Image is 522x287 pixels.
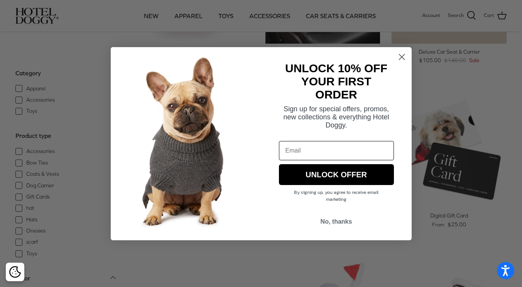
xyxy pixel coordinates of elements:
button: Cookie policy [8,265,22,279]
div: Cookie policy [6,263,24,281]
span: Sign up for special offers, promos, new collections & everything Hotel Doggy. [283,105,389,129]
img: 7cf315d2-500c-4d0a-a8b4-098d5756016d.jpeg [111,47,261,240]
button: UNLOCK OFFER [279,164,394,185]
img: Cookie policy [9,266,21,278]
span: By signing up, you agree to receive email marketing [294,189,378,203]
button: No, thanks [279,214,394,229]
strong: UNLOCK 10% OFF YOUR FIRST ORDER [285,62,387,101]
input: Email [279,141,394,160]
button: Close dialog [395,50,409,64]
